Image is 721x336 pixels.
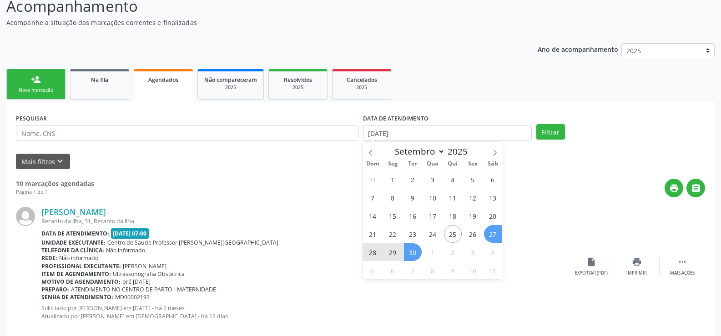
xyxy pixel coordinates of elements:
[384,171,402,188] span: Setembro 1, 2025
[339,84,384,91] div: 2025
[444,189,462,206] span: Setembro 11, 2025
[16,188,94,196] div: Página 1 de 1
[363,161,383,167] span: Dom
[364,261,382,279] span: Outubro 5, 2025
[71,286,216,293] span: ATENDIMENTO NO CENTRO DE PARTO - MATERNIDADE
[13,87,59,94] div: Nova marcação
[464,261,482,279] span: Outubro 10, 2025
[536,124,565,140] button: Filtrar
[626,270,647,276] div: Imprimir
[665,179,683,197] button: print
[41,239,106,246] b: Unidade executante:
[404,189,422,206] span: Setembro 9, 2025
[575,270,608,276] div: Exportar (PDF)
[404,225,422,243] span: Setembro 23, 2025
[384,207,402,225] span: Setembro 15, 2025
[364,225,382,243] span: Setembro 21, 2025
[41,278,121,286] b: Motivo de agendamento:
[632,257,642,267] i: print
[691,183,701,193] i: 
[424,171,442,188] span: Setembro 3, 2025
[384,261,402,279] span: Outubro 6, 2025
[363,111,429,125] label: DATA DE ATENDIMENTO
[16,111,47,125] label: PESQUISAR
[16,179,94,188] strong: 10 marcações agendadas
[686,179,705,197] button: 
[364,243,382,261] span: Setembro 28, 2025
[115,293,150,301] span: MD00002193
[364,189,382,206] span: Setembro 7, 2025
[41,254,57,262] b: Rede:
[363,125,532,141] input: Selecione um intervalo
[55,156,65,166] i: keyboard_arrow_down
[347,76,377,84] span: Cancelados
[123,262,166,270] span: [PERSON_NAME]
[464,189,482,206] span: Setembro 12, 2025
[404,261,422,279] span: Outubro 7, 2025
[106,246,145,254] span: Não informado
[444,207,462,225] span: Setembro 18, 2025
[404,207,422,225] span: Setembro 16, 2025
[424,243,442,261] span: Outubro 1, 2025
[364,171,382,188] span: Agosto 31, 2025
[483,161,503,167] span: Sáb
[443,161,463,167] span: Qui
[586,257,596,267] i: insert_drive_file
[91,76,108,84] span: Na fila
[444,261,462,279] span: Outubro 9, 2025
[41,230,109,237] b: Data de atendimento:
[41,207,106,217] a: [PERSON_NAME]
[41,270,111,278] b: Item de agendamento:
[275,84,321,91] div: 2025
[424,225,442,243] span: Setembro 24, 2025
[403,161,423,167] span: Ter
[41,286,69,293] b: Preparo:
[444,243,462,261] span: Outubro 2, 2025
[464,207,482,225] span: Setembro 19, 2025
[484,225,502,243] span: Setembro 27, 2025
[464,243,482,261] span: Outubro 3, 2025
[423,161,443,167] span: Qua
[404,243,422,261] span: Setembro 30, 2025
[424,189,442,206] span: Setembro 10, 2025
[204,76,257,84] span: Não compareceram
[41,246,104,254] b: Telefone da clínica:
[484,207,502,225] span: Setembro 20, 2025
[384,225,402,243] span: Setembro 22, 2025
[113,270,185,278] span: Ultrassonografia Obstetrica
[444,171,462,188] span: Setembro 4, 2025
[391,145,445,158] select: Month
[41,217,569,225] div: Recanto da Ilha, 31, Recanto da Ilha
[538,43,618,55] p: Ano de acompanhamento
[16,207,35,226] img: img
[424,207,442,225] span: Setembro 17, 2025
[111,228,149,239] span: [DATE] 07:00
[484,171,502,188] span: Setembro 6, 2025
[364,207,382,225] span: Setembro 14, 2025
[669,183,679,193] i: print
[463,161,483,167] span: Sex
[424,261,442,279] span: Outubro 8, 2025
[677,257,687,267] i: 
[148,76,178,84] span: Agendados
[107,239,278,246] span: Centro de Saude Professor [PERSON_NAME][GEOGRAPHIC_DATA]
[444,225,462,243] span: Setembro 25, 2025
[41,293,113,301] b: Senha de atendimento:
[6,18,502,27] p: Acompanhe a situação das marcações correntes e finalizadas
[464,225,482,243] span: Setembro 26, 2025
[484,189,502,206] span: Setembro 13, 2025
[16,154,70,170] button: Mais filtroskeyboard_arrow_down
[41,262,121,270] b: Profissional executante:
[16,125,358,141] input: Nome, CNS
[384,243,402,261] span: Setembro 29, 2025
[484,243,502,261] span: Outubro 4, 2025
[445,145,475,157] input: Year
[383,161,403,167] span: Seg
[59,254,98,262] span: Não informado
[31,75,41,85] div: person_add
[384,189,402,206] span: Setembro 8, 2025
[41,304,569,320] p: Solicitado por [PERSON_NAME] em [DATE] - há 2 meses Atualizado por [PERSON_NAME] em [DEMOGRAPHIC_...
[284,76,312,84] span: Resolvidos
[670,270,695,276] div: Mais ações
[404,171,422,188] span: Setembro 2, 2025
